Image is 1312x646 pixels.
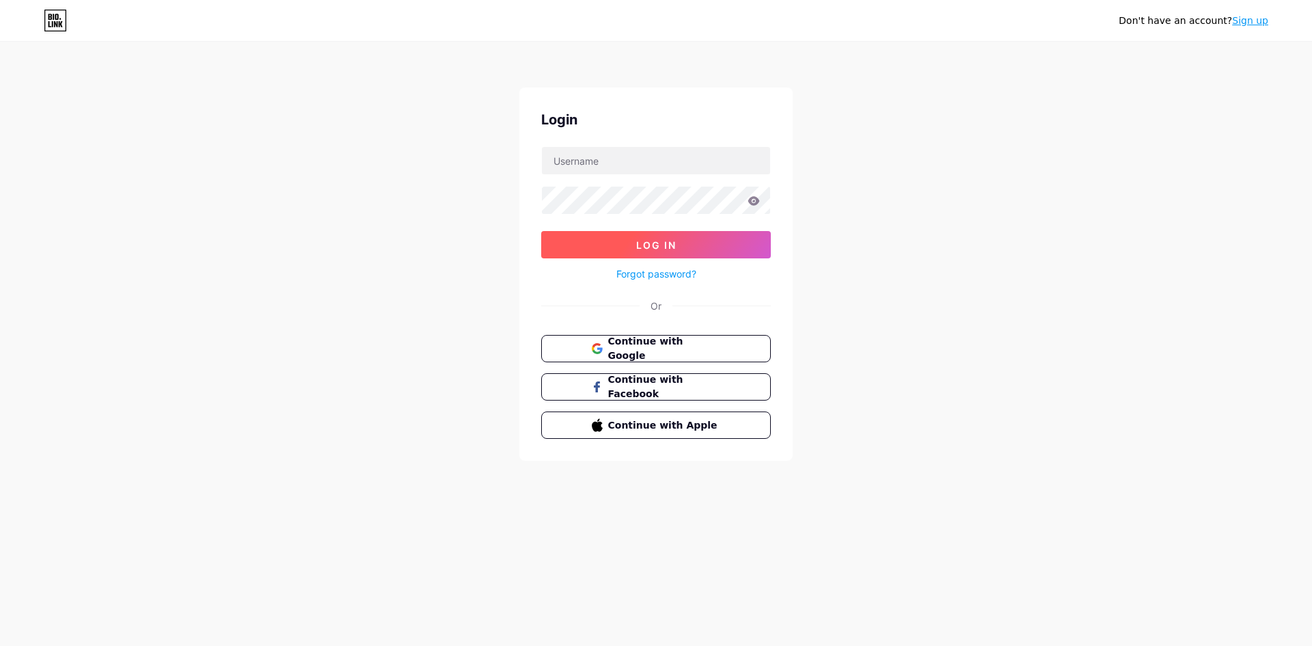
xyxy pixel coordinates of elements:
span: Continue with Apple [608,418,721,433]
span: Continue with Facebook [608,373,721,401]
div: Or [651,299,661,313]
button: Log In [541,231,771,258]
div: Login [541,109,771,130]
span: Log In [636,239,676,251]
button: Continue with Google [541,335,771,362]
div: Don't have an account? [1119,14,1268,28]
span: Continue with Google [608,334,721,363]
a: Forgot password? [616,267,696,281]
button: Continue with Apple [541,412,771,439]
input: Username [542,147,770,174]
button: Continue with Facebook [541,373,771,401]
a: Sign up [1232,15,1268,26]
